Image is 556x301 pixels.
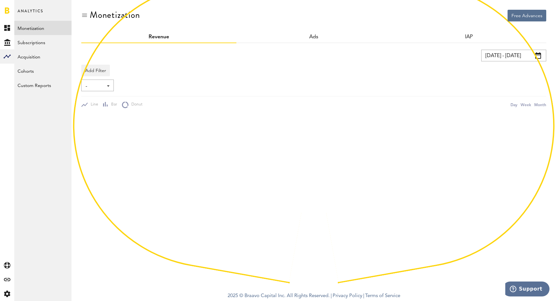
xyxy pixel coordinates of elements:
span: - [86,81,103,92]
div: Month [534,101,546,108]
a: Acquisition [14,49,72,64]
a: Ads [309,34,318,40]
a: IAP [465,34,473,40]
a: Subscriptions [14,35,72,49]
button: Add Filter [81,65,110,76]
span: Analytics [18,7,43,21]
div: Week [521,101,531,108]
span: Bar [108,102,117,107]
a: Custom Reports [14,78,72,92]
a: Revenue [149,34,169,40]
span: Line [88,102,98,107]
div: Monetization [90,10,140,20]
button: Free Advances [508,10,546,21]
a: Cohorts [14,64,72,78]
span: Donut [128,102,142,107]
iframe: Opens a widget where you can find more information [505,282,549,298]
a: Terms of Service [365,294,400,298]
a: Monetization [14,21,72,35]
span: 2025 © Braavo Capital Inc. All Rights Reserved. [228,291,330,301]
a: Privacy Policy [333,294,362,298]
div: Day [510,101,517,108]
